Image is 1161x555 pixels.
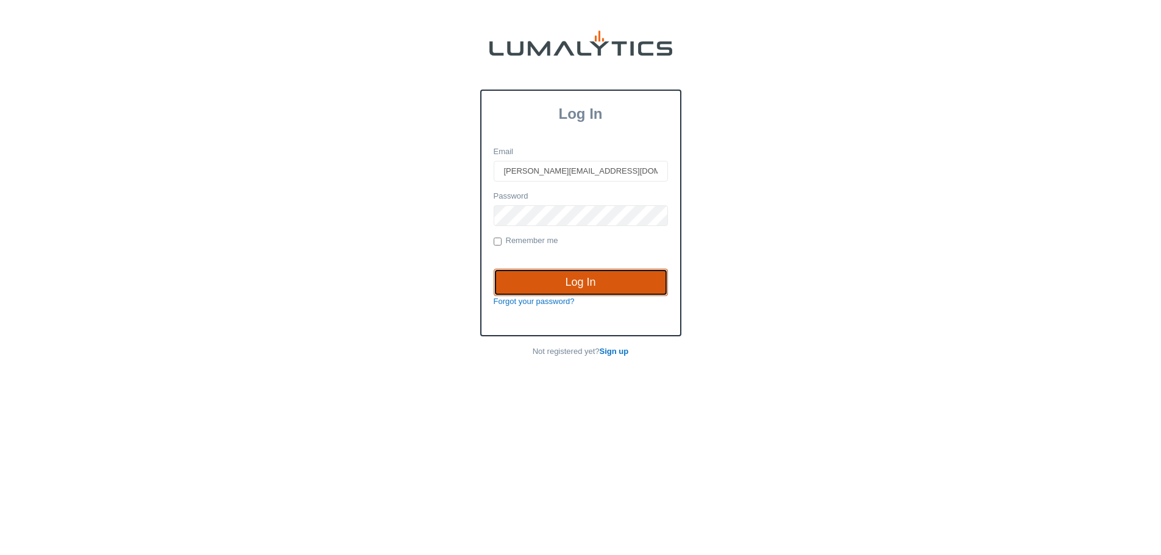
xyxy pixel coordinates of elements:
input: Email [494,161,668,182]
a: Sign up [600,347,629,356]
label: Password [494,191,528,202]
a: Forgot your password? [494,297,575,306]
h3: Log In [481,105,680,122]
input: Log In [494,269,668,297]
p: Not registered yet? [480,346,681,358]
input: Remember me [494,238,502,246]
label: Remember me [494,235,558,247]
img: lumalytics-black-e9b537c871f77d9ce8d3a6940f85695cd68c596e3f819dc492052d1098752254.png [489,30,672,56]
label: Email [494,146,514,158]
